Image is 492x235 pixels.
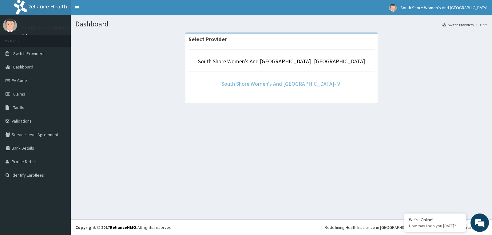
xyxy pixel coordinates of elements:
a: South Shore Women's And [GEOGRAPHIC_DATA]- [GEOGRAPHIC_DATA] [198,58,365,65]
h1: Dashboard [75,20,487,28]
span: Dashboard [13,64,33,70]
a: RelianceHMO [110,225,136,230]
span: Tariffs [13,105,24,110]
a: Switch Providers [442,22,474,27]
img: User Image [389,4,397,12]
span: Switch Providers [13,51,45,56]
strong: Copyright © 2017 . [75,225,137,230]
div: Redefining Heath Insurance in [GEOGRAPHIC_DATA] using Telemedicine and Data Science! [325,224,487,230]
span: Claims [13,91,25,97]
span: South Shore Women's And [GEOGRAPHIC_DATA] [400,5,487,10]
a: Online [22,33,36,38]
footer: All rights reserved. [71,219,492,235]
li: Here [474,22,487,27]
p: South Shore Women's And [GEOGRAPHIC_DATA] [22,25,137,30]
img: User Image [3,18,17,32]
p: How may I help you today? [409,223,461,229]
div: We're Online! [409,217,461,222]
strong: Select Provider [188,36,227,43]
a: South Shore Women's And [GEOGRAPHIC_DATA]- VI [221,80,342,87]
